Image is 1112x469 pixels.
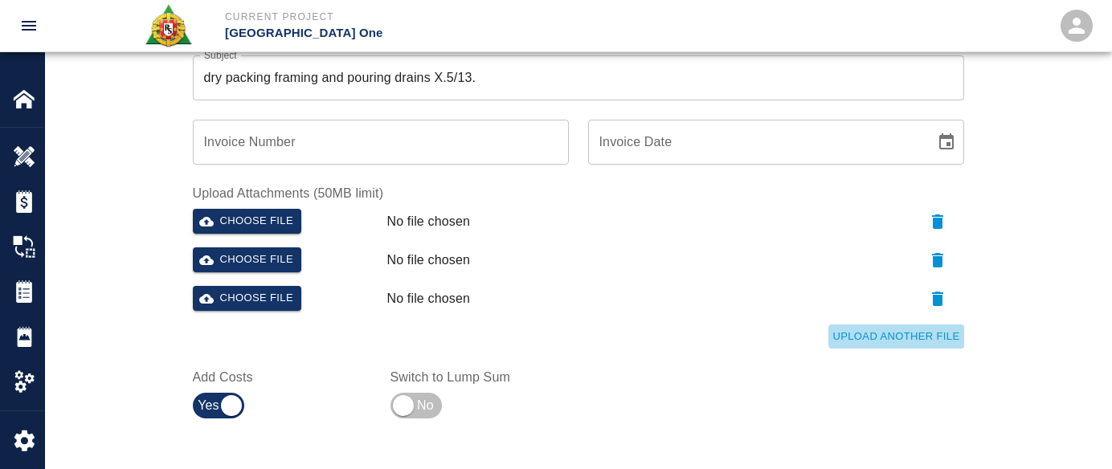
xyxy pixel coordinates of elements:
button: Choose file [193,286,302,311]
label: Subject [204,48,237,62]
p: [GEOGRAPHIC_DATA] One [225,24,643,43]
button: Choose file [193,209,302,234]
p: No file chosen [387,289,471,308]
input: mm/dd/yyyy [588,120,924,165]
p: No file chosen [387,251,471,270]
label: Add Costs [193,368,371,386]
label: Switch to Lump Sum [390,368,569,386]
p: No file chosen [387,212,471,231]
button: Choose file [193,247,302,272]
label: Upload Attachments (50MB limit) [193,184,964,202]
button: open drawer [10,6,48,45]
iframe: Chat Widget [1032,392,1112,469]
img: Roger & Sons Concrete [144,3,193,48]
p: Current Project [225,10,643,24]
button: Upload Another File [828,324,963,349]
button: Choose date [930,126,963,158]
